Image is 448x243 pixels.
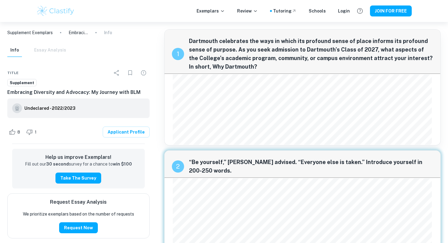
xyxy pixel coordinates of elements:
[25,127,40,137] div: Dislike
[172,48,184,60] div: recipe
[24,105,75,112] h6: Undeclared - 2022/2023
[46,162,69,166] strong: 30 second
[7,29,53,36] a: Supplement Exemplars
[7,127,23,137] div: Like
[31,129,40,135] span: 1
[103,127,150,138] a: Applicant Profile
[7,89,150,96] h6: Embracing Diversity and Advocacy: My Journey with BLM
[50,198,107,206] h6: Request Essay Analysis
[7,44,22,57] button: Info
[104,29,112,36] p: Info
[69,29,88,36] p: Embracing Dartmouth's Academic and Experiential Opportunities for Global Impact
[338,8,350,14] a: Login
[25,161,132,168] p: Fill out our survey for a chance to
[137,67,150,79] div: Report issue
[237,8,258,14] p: Review
[59,222,98,233] button: Request Now
[7,79,37,87] a: Supplement
[370,5,412,16] button: JOIN FOR FREE
[355,6,365,16] button: Help and Feedback
[309,8,326,14] a: Schools
[197,8,225,14] p: Exemplars
[14,129,23,135] span: 8
[23,211,134,217] p: We prioritize exemplars based on the number of requests
[172,160,184,173] div: recipe
[124,67,136,79] div: Bookmark
[17,154,140,161] h6: Help us improve Exemplars!
[113,162,132,166] strong: win $100
[189,158,433,175] span: “Be yourself,” [PERSON_NAME] advised. “Everyone else is taken.” Introduce yourself in 200-250 words.
[36,5,75,17] img: Clastify logo
[7,70,19,76] span: Title
[8,80,36,86] span: Supplement
[111,67,123,79] div: Share
[55,173,101,184] button: Take the Survey
[273,8,297,14] a: Tutoring
[24,103,75,113] a: Undeclared - 2022/2023
[189,37,433,71] span: Dartmouth celebrates the ways in which its profound sense of place informs its profound sense of ...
